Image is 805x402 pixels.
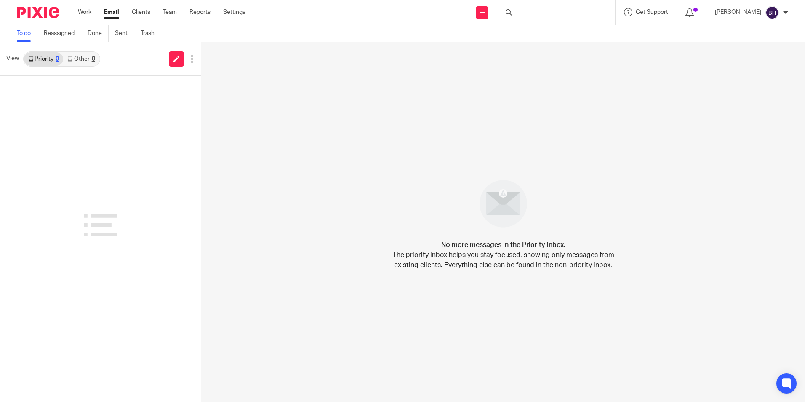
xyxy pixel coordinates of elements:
[132,8,150,16] a: Clients
[636,9,668,15] span: Get Support
[78,8,91,16] a: Work
[24,52,63,66] a: Priority0
[715,8,761,16] p: [PERSON_NAME]
[163,8,177,16] a: Team
[104,8,119,16] a: Email
[141,25,161,42] a: Trash
[17,25,37,42] a: To do
[189,8,211,16] a: Reports
[441,240,565,250] h4: No more messages in the Priority inbox.
[88,25,109,42] a: Done
[115,25,134,42] a: Sent
[223,8,245,16] a: Settings
[474,174,533,233] img: image
[56,56,59,62] div: 0
[392,250,615,270] p: The priority inbox helps you stay focused, showing only messages from existing clients. Everythin...
[63,52,99,66] a: Other0
[92,56,95,62] div: 0
[44,25,81,42] a: Reassigned
[17,7,59,18] img: Pixie
[6,54,19,63] span: View
[765,6,779,19] img: svg%3E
